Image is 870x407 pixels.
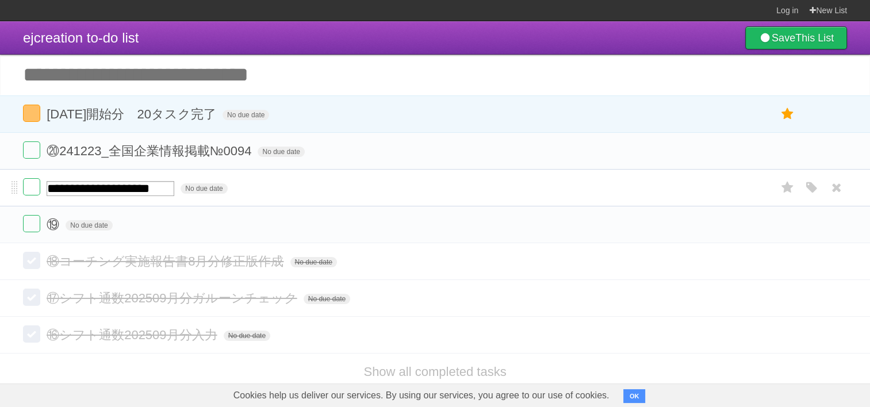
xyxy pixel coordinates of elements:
span: ⑲ [47,217,62,232]
label: Done [23,105,40,122]
span: ⑰シフト通数202509月分ガルーンチェック [47,291,300,305]
span: No due date [66,220,112,231]
label: Done [23,178,40,195]
span: No due date [258,147,304,157]
span: ejcreation to-do list [23,30,139,45]
label: Done [23,141,40,159]
a: SaveThis List [745,26,847,49]
button: OK [623,389,646,403]
b: This List [795,32,834,44]
label: Done [23,252,40,269]
span: No due date [290,257,337,267]
label: Done [23,289,40,306]
span: Cookies help us deliver our services. By using our services, you agree to our use of cookies. [222,384,621,407]
label: Star task [777,105,799,124]
span: ⑳241223_全国企業情報掲載№0094 [47,144,254,158]
span: No due date [181,183,227,194]
span: ⑱コーチング実施報告書8月分修正版作成 [47,254,286,268]
span: No due date [304,294,350,304]
span: No due date [224,331,270,341]
span: ⑯シフト通数202509月分入力 [47,328,220,342]
a: Show all completed tasks [363,364,506,379]
span: No due date [223,110,269,120]
span: [DATE]開始分 20タスク完了 [47,107,219,121]
label: Done [23,215,40,232]
label: Done [23,325,40,343]
label: Star task [777,178,799,197]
